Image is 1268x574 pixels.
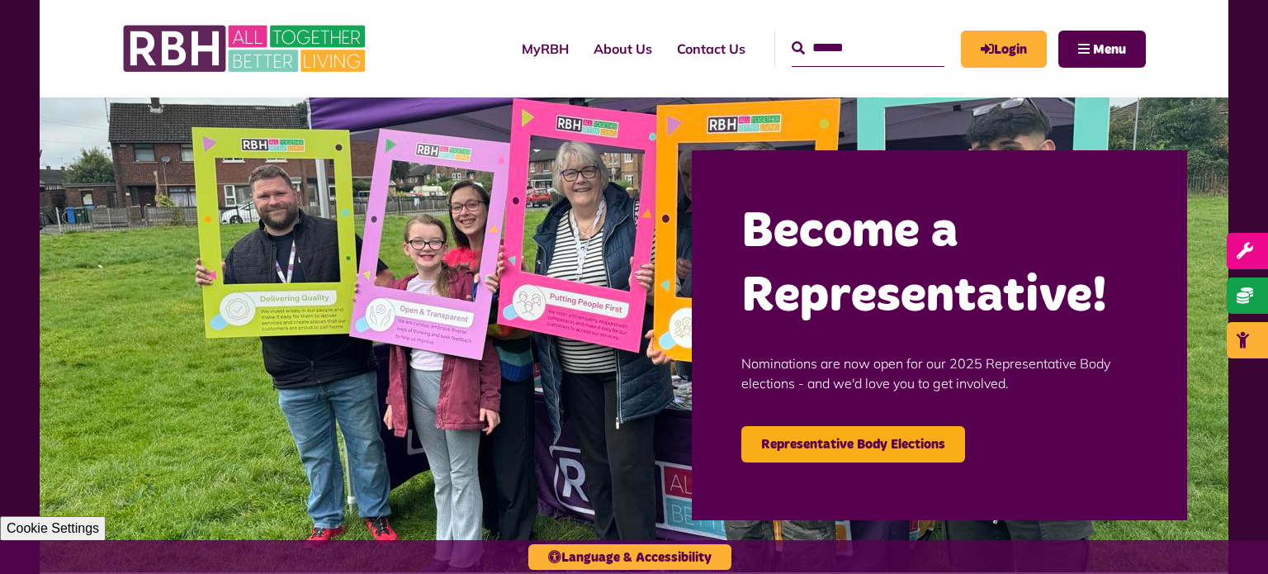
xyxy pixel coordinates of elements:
[581,26,665,71] a: About Us
[509,26,581,71] a: MyRBH
[665,26,758,71] a: Contact Us
[961,31,1047,68] a: MyRBH
[40,97,1228,572] img: Image (22)
[741,426,965,463] a: Representative Body Elections
[1058,31,1146,68] button: Navigation
[122,17,370,81] img: RBH
[741,200,1138,329] h2: Become a Representative!
[1093,43,1126,56] span: Menu
[528,544,731,570] button: Language & Accessibility
[741,329,1138,418] p: Nominations are now open for our 2025 Representative Body elections - and we'd love you to get in...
